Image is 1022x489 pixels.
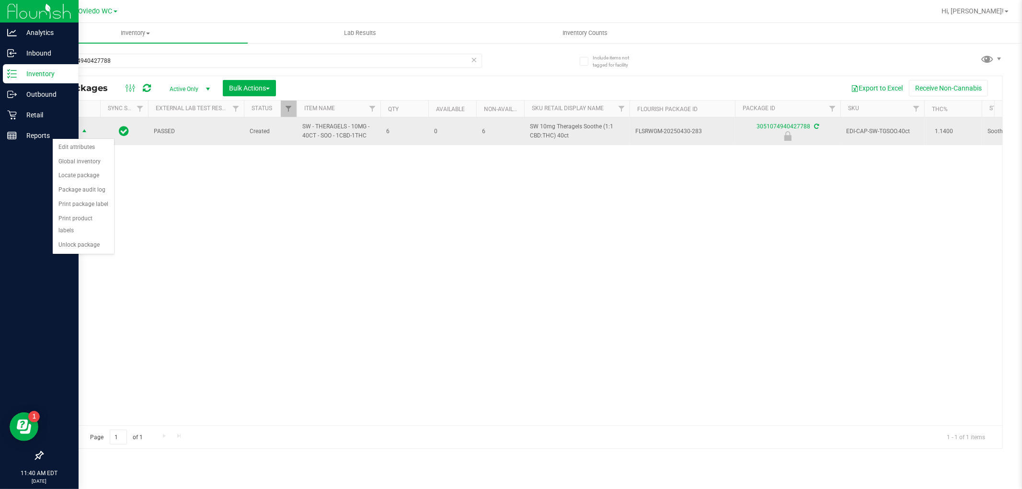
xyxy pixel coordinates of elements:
[743,105,775,112] a: Package ID
[17,89,74,100] p: Outbound
[532,105,604,112] a: Sku Retail Display Name
[223,80,276,96] button: Bulk Actions
[53,238,114,252] li: Unlock package
[53,197,114,212] li: Print package label
[7,69,17,79] inline-svg: Inventory
[386,127,423,136] span: 6
[248,23,472,43] a: Lab Results
[17,109,74,121] p: Retail
[813,123,819,130] span: Sync from Compliance System
[471,54,478,66] span: Clear
[7,110,17,120] inline-svg: Retail
[908,101,924,117] a: Filter
[635,127,729,136] span: FLSRWGM-20250430-283
[229,84,270,92] span: Bulk Actions
[53,169,114,183] li: Locate package
[132,101,148,117] a: Filter
[331,29,389,37] span: Lab Results
[110,430,127,444] input: 1
[154,127,238,136] span: PASSED
[304,105,335,112] a: Item Name
[932,106,948,113] a: THC%
[4,478,74,485] p: [DATE]
[593,54,641,68] span: Include items not tagged for facility
[614,101,630,117] a: Filter
[82,430,151,444] span: Page of 1
[79,125,91,138] span: select
[10,412,38,441] iframe: Resource center
[909,80,988,96] button: Receive Non-Cannabis
[848,105,859,112] a: SKU
[17,68,74,80] p: Inventory
[7,28,17,37] inline-svg: Analytics
[53,155,114,169] li: Global inventory
[484,106,527,113] a: Non-Available
[53,140,114,155] li: Edit attributes
[472,23,697,43] a: Inventory Counts
[17,130,74,141] p: Reports
[228,101,244,117] a: Filter
[434,127,471,136] span: 0
[436,106,465,113] a: Available
[989,105,1009,112] a: Strain
[388,106,399,113] a: Qty
[530,122,624,140] span: SW 10mg Theragels Soothe (1:1 CBD:THC) 40ct
[17,27,74,38] p: Analytics
[28,411,40,422] iframe: Resource center unread badge
[930,125,958,138] span: 1.1400
[302,122,375,140] span: SW - THERAGELS - 10MG - 40CT - SOO - 1CBD-1THC
[281,101,297,117] a: Filter
[53,183,114,197] li: Package audit log
[734,131,842,141] div: Newly Received
[482,127,518,136] span: 6
[156,105,231,112] a: External Lab Test Result
[365,101,380,117] a: Filter
[79,7,113,15] span: Oviedo WC
[637,106,698,113] a: Flourish Package ID
[17,47,74,59] p: Inbound
[50,83,117,93] span: All Packages
[119,125,129,138] span: In Sync
[252,105,272,112] a: Status
[7,90,17,99] inline-svg: Outbound
[4,469,74,478] p: 11:40 AM EDT
[825,101,840,117] a: Filter
[53,212,114,238] li: Print product labels
[550,29,620,37] span: Inventory Counts
[846,127,919,136] span: EDI-CAP-SW-TGSOO.40ct
[42,54,482,68] input: Search Package ID, Item Name, SKU, Lot or Part Number...
[845,80,909,96] button: Export to Excel
[250,127,291,136] span: Created
[7,131,17,140] inline-svg: Reports
[23,23,248,43] a: Inventory
[7,48,17,58] inline-svg: Inbound
[108,105,145,112] a: Sync Status
[757,123,810,130] a: 3051074940427788
[942,7,1004,15] span: Hi, [PERSON_NAME]!
[939,430,993,444] span: 1 - 1 of 1 items
[23,29,248,37] span: Inventory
